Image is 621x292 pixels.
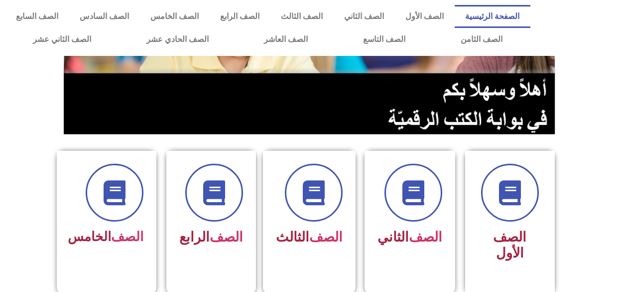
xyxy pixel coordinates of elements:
[309,229,343,245] a: الصف
[336,28,433,51] a: الصف التاسع
[281,11,323,21] font: الصف الثالث
[5,5,69,28] a: الصف السابع
[344,11,384,21] font: الصف الثاني
[334,5,395,28] a: الصف الثاني
[236,28,335,51] a: الصف العاشر
[455,5,530,28] a: الصفحة الرئيسية
[33,34,91,44] font: الصف الثاني عشر
[433,28,530,51] a: الصف الثامن
[465,11,519,21] font: الصفحة الرئيسية
[68,229,111,244] font: الخامس
[5,28,119,51] a: الصف الثاني عشر
[377,229,409,245] font: الثاني
[111,229,143,244] a: الصف
[16,11,58,21] font: الصف السابع
[119,28,236,51] a: الصف الحادي عشر
[80,11,129,21] font: الصف السادس
[139,5,209,28] a: الصف الخامس
[264,34,308,44] font: الصف العاشر
[146,34,209,44] font: الصف الحادي عشر
[179,229,210,245] font: الرابع
[461,34,502,44] font: الصف الثامن
[276,229,309,245] font: الثالث
[220,11,259,21] font: الصف الرابع
[270,5,334,28] a: الصف الثالث
[409,229,442,245] a: الصف
[363,34,405,44] font: الصف التاسع
[150,11,199,21] font: الصف الخامس
[405,11,444,21] font: الصف الأول
[69,5,139,28] a: الصف السادس
[493,229,526,261] font: الصف الأول
[210,229,243,245] a: الصف
[395,5,455,28] a: الصف الأول
[209,5,270,28] a: الصف الرابع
